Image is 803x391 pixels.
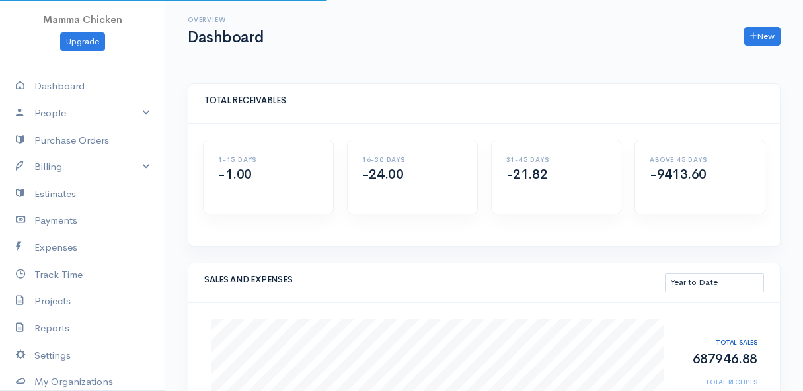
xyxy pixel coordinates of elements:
[506,156,607,163] h6: 31-45 DAYS
[362,156,463,163] h6: 16-30 DAYS
[677,378,757,386] h6: TOTAL RECEIPTS
[650,166,707,183] span: -9413.60
[362,166,404,183] span: -24.00
[60,32,105,52] a: Upgrade
[744,27,781,46] a: New
[188,29,264,46] h1: Dashboard
[218,156,319,163] h6: 1-15 DAYS
[506,166,548,183] span: -21.82
[218,166,252,183] span: -1.00
[677,352,757,367] h2: 687946.88
[650,156,750,163] h6: ABOVE 45 DAYS
[204,275,665,284] h5: SALES AND EXPENSES
[188,16,264,23] h6: Overview
[43,13,122,26] span: Mamma Chicken
[204,96,764,105] h5: TOTAL RECEIVABLES
[677,339,757,346] h6: TOTAL SALES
